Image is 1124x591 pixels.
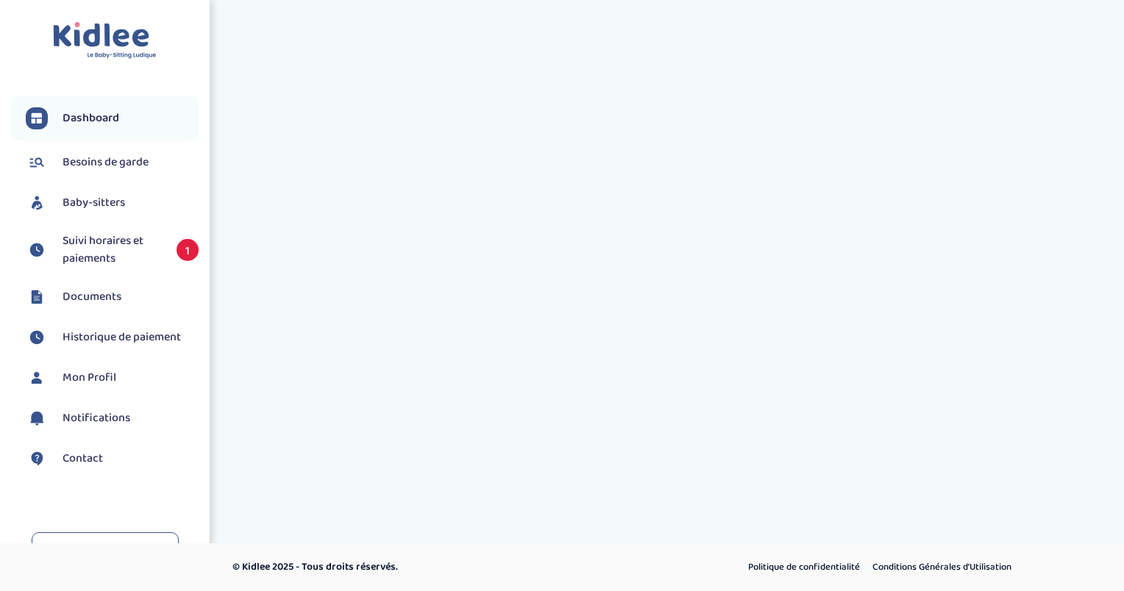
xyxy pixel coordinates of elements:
[63,409,130,427] span: Notifications
[63,369,116,387] span: Mon Profil
[63,450,103,468] span: Contact
[26,407,48,429] img: notification.svg
[26,448,48,470] img: contact.svg
[867,558,1017,577] a: Conditions Générales d’Utilisation
[32,532,179,571] a: Se déconnecter
[26,326,48,348] img: suivihoraire.svg
[63,110,119,127] span: Dashboard
[26,367,48,389] img: profil.svg
[26,151,199,173] a: Besoins de garde
[63,194,125,212] span: Baby-sitters
[26,367,199,389] a: Mon Profil
[26,448,199,470] a: Contact
[63,288,121,306] span: Documents
[232,559,625,575] p: © Kidlee 2025 - Tous droits réservés.
[26,107,48,129] img: dashboard.svg
[177,239,199,261] span: 1
[63,329,181,346] span: Historique de paiement
[26,239,48,261] img: suivihoraire.svg
[26,232,199,268] a: Suivi horaires et paiements 1
[26,326,199,348] a: Historique de paiement
[26,407,199,429] a: Notifications
[26,107,199,129] a: Dashboard
[26,192,48,214] img: babysitters.svg
[26,286,199,308] a: Documents
[63,232,162,268] span: Suivi horaires et paiements
[743,558,865,577] a: Politique de confidentialité
[26,151,48,173] img: besoin.svg
[63,154,149,171] span: Besoins de garde
[26,286,48,308] img: documents.svg
[53,22,157,60] img: logo.svg
[26,192,199,214] a: Baby-sitters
